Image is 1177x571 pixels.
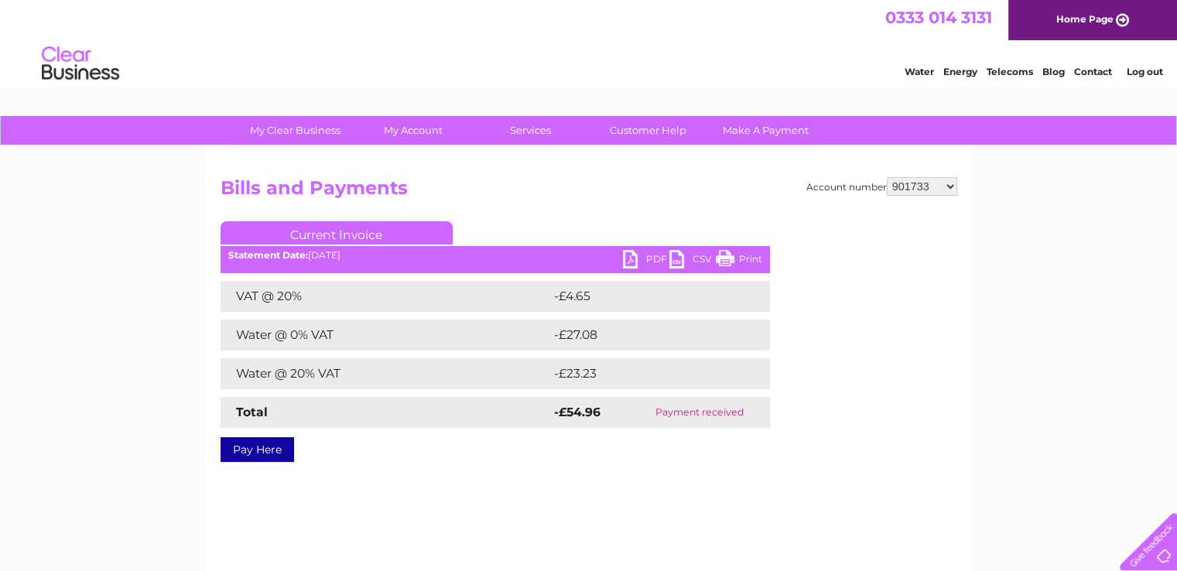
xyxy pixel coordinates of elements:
b: Statement Date: [228,249,308,261]
a: My Account [349,116,477,145]
a: Customer Help [584,116,712,145]
a: 0333 014 3131 [885,8,992,27]
div: Account number [806,177,957,196]
div: [DATE] [221,250,770,261]
a: Contact [1074,66,1112,77]
a: Blog [1042,66,1065,77]
strong: Total [236,405,268,419]
div: Clear Business is a trading name of Verastar Limited (registered in [GEOGRAPHIC_DATA] No. 3667643... [224,9,955,75]
td: VAT @ 20% [221,281,550,312]
a: Water [905,66,934,77]
a: PDF [623,250,669,272]
td: -£27.08 [550,320,741,350]
h2: Bills and Payments [221,177,957,207]
a: Telecoms [987,66,1033,77]
td: -£4.65 [550,281,737,312]
a: Energy [943,66,977,77]
a: Services [467,116,594,145]
a: Make A Payment [702,116,830,145]
strong: -£54.96 [554,405,600,419]
a: Print [716,250,762,272]
a: CSV [669,250,716,272]
img: logo.png [41,40,120,87]
a: Current Invoice [221,221,453,244]
a: My Clear Business [231,116,359,145]
td: Water @ 0% VAT [221,320,550,350]
td: Payment received [629,397,770,428]
a: Log out [1126,66,1162,77]
td: -£23.23 [550,358,741,389]
a: Pay Here [221,437,294,462]
td: Water @ 20% VAT [221,358,550,389]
